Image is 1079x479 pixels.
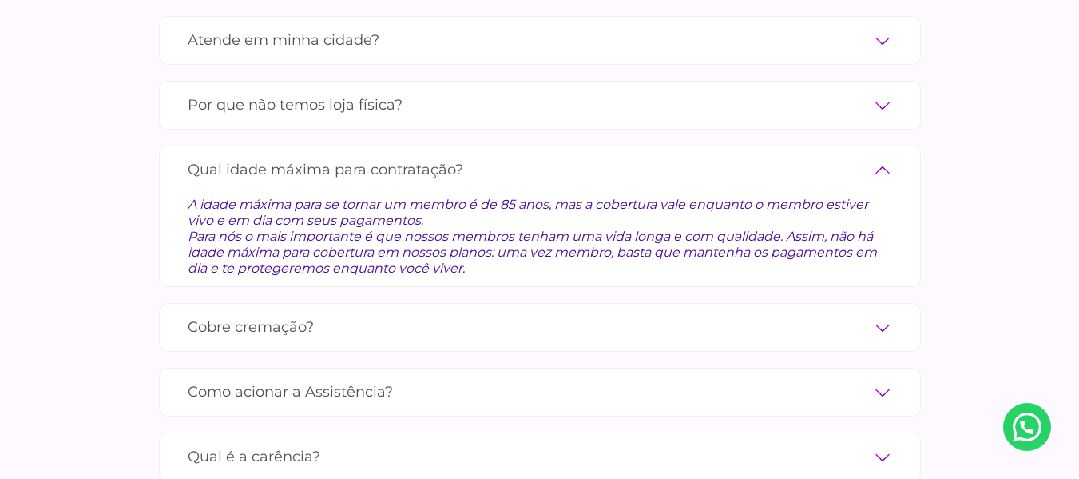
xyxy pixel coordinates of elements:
[188,156,892,184] label: Qual idade máxima para contratação?
[188,378,892,406] label: Como acionar a Assistência?
[188,26,892,54] label: Atende em minha cidade?
[188,91,892,119] label: Por que não temos loja física?
[188,313,892,341] label: Cobre cremação?
[188,184,892,277] div: A idade máxima para se tornar um membro é de 85 anos, mas a cobertura vale enquanto o membro esti...
[188,443,892,471] label: Qual é a carência?
[1003,403,1051,451] a: Nosso Whatsapp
